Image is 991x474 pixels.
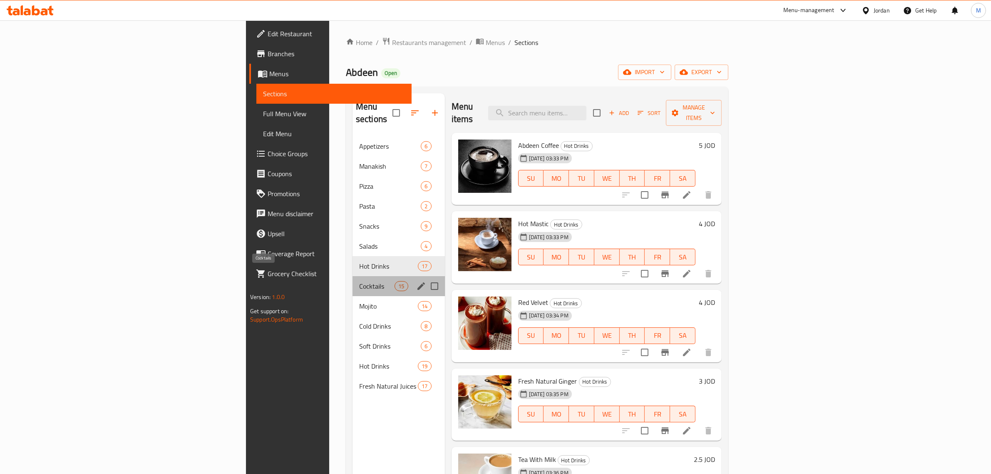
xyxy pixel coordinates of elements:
[526,390,572,398] span: [DATE] 03:35 PM
[698,264,718,284] button: delete
[579,377,611,387] span: Hot Drinks
[636,186,653,204] span: Select to update
[518,375,577,387] span: Fresh Natural Ginger
[263,89,405,99] span: Sections
[359,301,418,311] span: Mojito
[648,172,667,185] span: FR
[547,251,566,263] span: MO
[547,408,566,420] span: MO
[544,249,569,265] button: MO
[353,196,445,216] div: Pasta2
[632,107,666,120] span: Sort items
[518,139,559,152] span: Abdeen Coffee
[268,189,405,199] span: Promotions
[623,408,642,420] span: TH
[418,382,431,390] span: 17
[598,172,616,185] span: WE
[620,249,645,265] button: TH
[673,329,692,342] span: SA
[249,64,412,84] a: Menus
[518,327,544,344] button: SU
[359,241,421,251] div: Salads
[359,361,418,371] span: Hot Drinks
[544,327,569,344] button: MO
[353,336,445,356] div: Soft Drinks6
[458,375,512,429] img: Fresh Natural Ginger
[620,406,645,422] button: TH
[268,209,405,219] span: Menu disclaimer
[526,312,572,319] span: [DATE] 03:34 PM
[359,181,421,191] div: Pizza
[359,221,421,231] div: Snacks
[268,249,405,259] span: Coverage Report
[418,262,431,270] span: 17
[623,329,642,342] span: TH
[636,422,653,439] span: Select to update
[699,218,715,230] h6: 4 JOD
[648,251,667,263] span: FR
[670,249,695,265] button: SA
[421,241,431,251] div: items
[458,297,512,350] img: Red Velvet
[425,103,445,123] button: Add section
[606,107,632,120] span: Add item
[636,265,653,282] span: Select to update
[874,6,890,15] div: Jordan
[645,249,670,265] button: FR
[681,67,722,77] span: export
[418,362,431,370] span: 19
[699,375,715,387] h6: 3 JOD
[572,329,591,342] span: TU
[256,104,412,124] a: Full Menu View
[645,170,670,187] button: FR
[353,256,445,276] div: Hot Drinks17
[544,170,569,187] button: MO
[699,297,715,308] h6: 4 JOD
[353,316,445,336] div: Cold Drinks8
[518,453,556,466] span: Tea With Milk
[395,282,407,290] span: 15
[522,329,541,342] span: SU
[263,109,405,119] span: Full Menu View
[673,251,692,263] span: SA
[666,100,722,126] button: Manage items
[594,170,620,187] button: WE
[522,172,541,185] span: SU
[415,280,427,292] button: edit
[250,306,288,317] span: Get support on:
[272,292,285,302] span: 1.0.0
[421,201,431,211] div: items
[418,361,431,371] div: items
[476,37,505,48] a: Menus
[249,24,412,44] a: Edit Restaurant
[359,261,418,271] div: Hot Drinks
[353,236,445,256] div: Salads4
[250,292,271,302] span: Version:
[421,182,431,190] span: 6
[623,251,642,263] span: TH
[421,221,431,231] div: items
[636,344,653,361] span: Select to update
[346,37,728,48] nav: breadcrumb
[249,244,412,264] a: Coverage Report
[569,249,594,265] button: TU
[673,102,715,123] span: Manage items
[561,141,592,151] span: Hot Drinks
[976,6,981,15] span: M
[594,327,620,344] button: WE
[421,142,431,150] span: 6
[452,100,478,125] h2: Menu items
[550,299,581,308] span: Hot Drinks
[569,327,594,344] button: TU
[598,408,616,420] span: WE
[353,176,445,196] div: Pizza6
[544,406,569,422] button: MO
[645,327,670,344] button: FR
[673,408,692,420] span: SA
[645,406,670,422] button: FR
[353,376,445,396] div: Fresh Natural Juices17
[269,69,405,79] span: Menus
[518,296,548,309] span: Red Velvet
[488,106,586,120] input: search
